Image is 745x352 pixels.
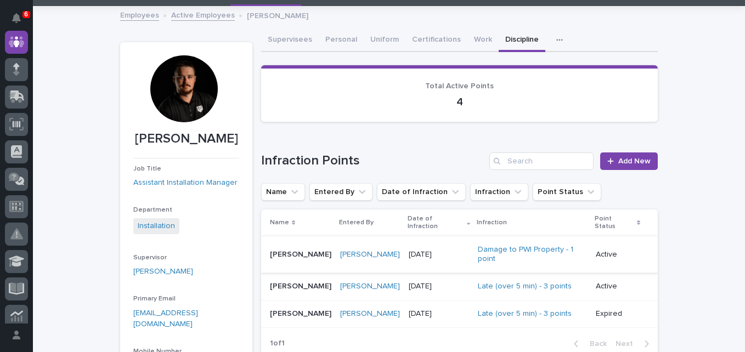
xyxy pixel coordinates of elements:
[133,309,198,328] a: [EMAIL_ADDRESS][DOMAIN_NAME]
[340,250,400,259] a: [PERSON_NAME]
[618,157,651,165] span: Add New
[339,217,374,229] p: Entered By
[340,282,400,291] a: [PERSON_NAME]
[133,177,238,189] a: Assistant Installation Manager
[24,10,28,18] p: 6
[489,152,594,170] input: Search
[270,280,334,291] p: [PERSON_NAME]
[270,248,334,259] p: [PERSON_NAME]
[409,282,469,291] p: [DATE]
[133,254,167,261] span: Supervisor
[270,307,334,319] p: [PERSON_NAME]
[261,236,658,273] tr: [PERSON_NAME][PERSON_NAME] [PERSON_NAME] [DATE]Damage to PWI Property - 1 point Active
[405,29,467,52] button: Certifications
[133,131,239,147] p: [PERSON_NAME]
[261,300,658,327] tr: [PERSON_NAME][PERSON_NAME] [PERSON_NAME] [DATE]Late (over 5 min) - 3 points Expired
[138,220,175,232] a: Installation
[409,309,469,319] p: [DATE]
[470,183,528,201] button: Infraction
[270,217,289,229] p: Name
[364,29,405,52] button: Uniform
[478,309,572,319] a: Late (over 5 min) - 3 points
[533,183,601,201] button: Point Status
[499,29,545,52] button: Discipline
[596,309,640,319] p: Expired
[261,272,658,300] tr: [PERSON_NAME][PERSON_NAME] [PERSON_NAME] [DATE]Late (over 5 min) - 3 points Active
[261,153,485,169] h1: Infraction Points
[478,282,572,291] a: Late (over 5 min) - 3 points
[616,340,640,348] span: Next
[14,13,28,31] div: Notifications6
[171,8,235,21] a: Active Employees
[340,309,400,319] a: [PERSON_NAME]
[478,245,587,264] a: Damage to PWI Property - 1 point
[467,29,499,52] button: Work
[596,250,640,259] p: Active
[600,152,658,170] a: Add New
[409,250,469,259] p: [DATE]
[565,339,611,349] button: Back
[133,296,176,302] span: Primary Email
[247,9,308,21] p: [PERSON_NAME]
[596,282,640,291] p: Active
[477,217,507,229] p: Infraction
[377,183,466,201] button: Date of Infraction
[5,7,28,30] button: Notifications
[425,82,494,90] span: Total Active Points
[261,183,305,201] button: Name
[611,339,658,349] button: Next
[595,213,634,233] p: Point Status
[133,266,193,277] a: [PERSON_NAME]
[120,8,159,21] a: Employees
[261,29,319,52] button: Supervisees
[133,166,161,172] span: Job Title
[319,29,364,52] button: Personal
[583,340,607,348] span: Back
[133,207,172,213] span: Department
[408,213,464,233] p: Date of Infraction
[274,95,645,109] p: 4
[309,183,373,201] button: Entered By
